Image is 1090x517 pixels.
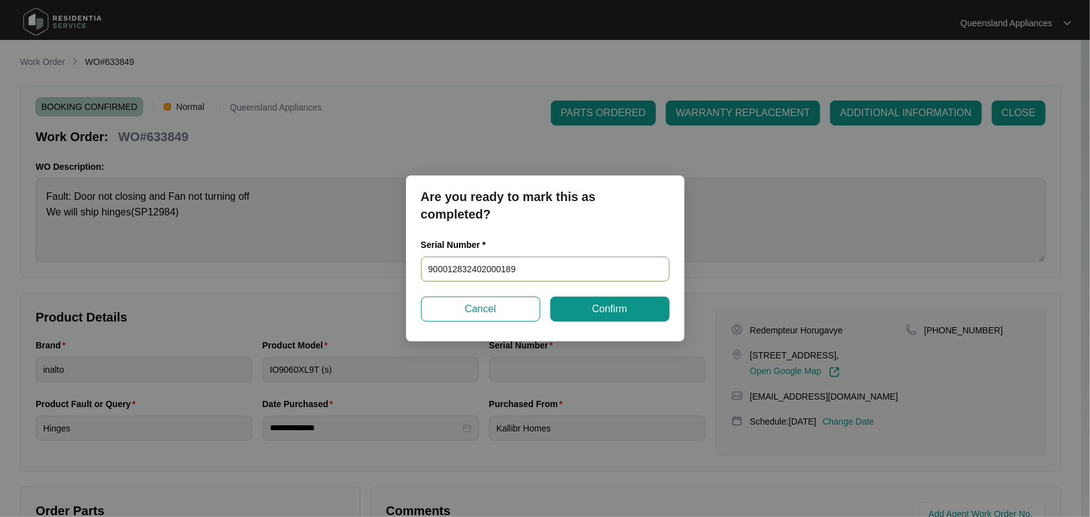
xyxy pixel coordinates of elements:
p: Are you ready to mark this as [421,188,670,205]
span: Confirm [592,302,627,317]
button: Cancel [421,297,540,322]
label: Serial Number * [421,239,495,251]
span: Cancel [465,302,496,317]
button: Confirm [550,297,670,322]
p: completed? [421,205,670,223]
